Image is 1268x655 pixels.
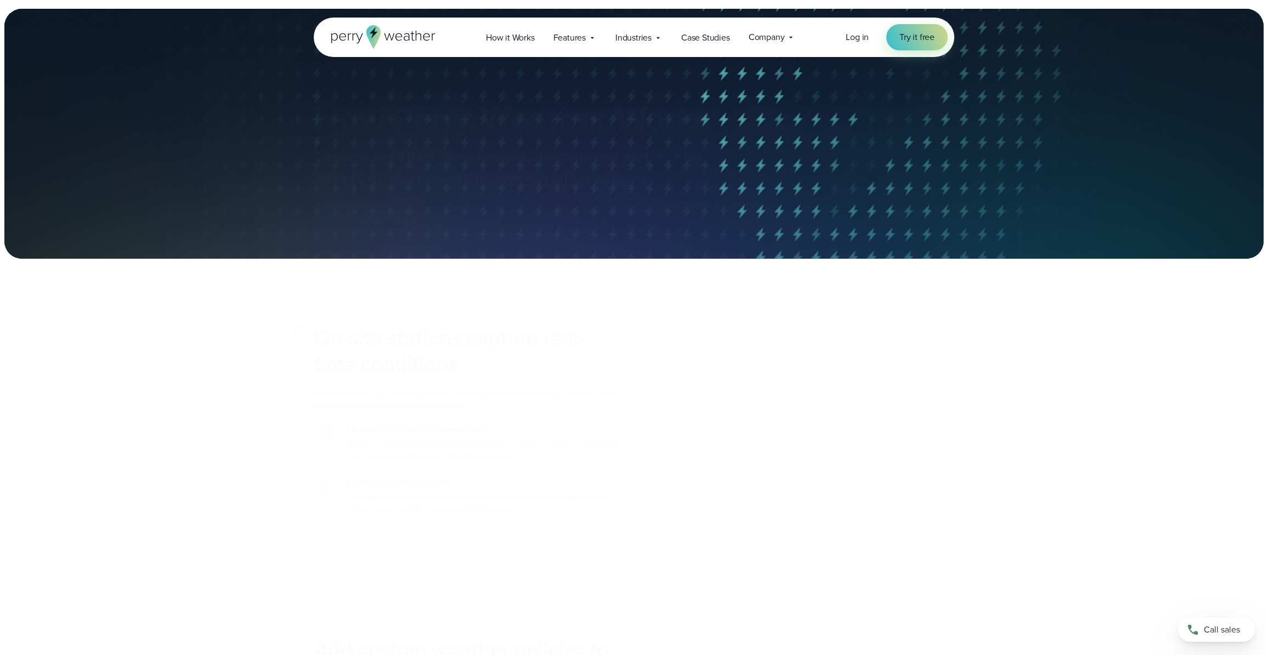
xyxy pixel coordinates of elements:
[749,31,785,44] span: Company
[553,31,586,44] span: Features
[899,31,935,44] span: Try it free
[846,31,869,44] a: Log in
[886,24,948,50] a: Try it free
[681,31,730,44] span: Case Studies
[1178,618,1255,642] a: Call sales
[846,31,869,43] span: Log in
[1204,623,1240,636] span: Call sales
[486,31,535,44] span: How it Works
[477,26,544,49] a: How it Works
[615,31,652,44] span: Industries
[672,26,739,49] a: Case Studies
